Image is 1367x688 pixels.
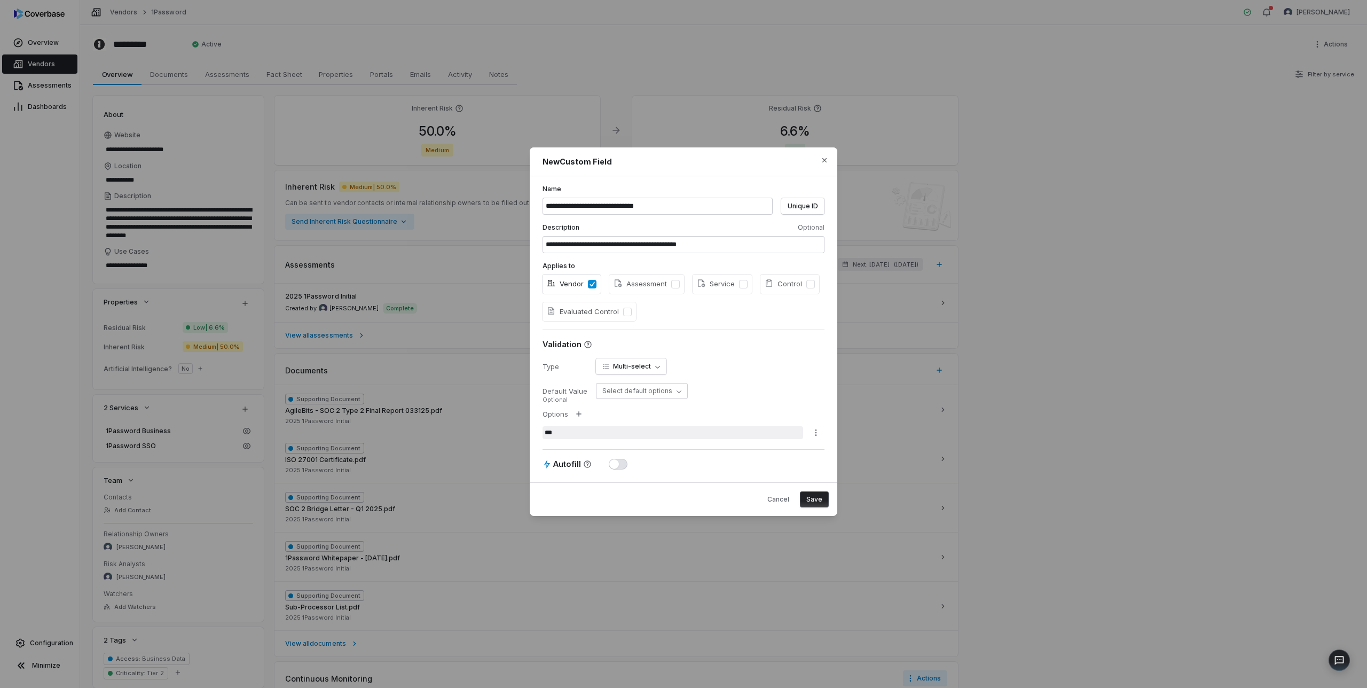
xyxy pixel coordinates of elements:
[588,280,596,288] button: Vendor
[543,262,824,270] label: Applies to
[543,185,824,193] label: Name
[614,279,667,290] span: Assessment
[547,307,619,317] span: Evaluated Control
[800,491,829,507] button: Save
[543,409,568,420] div: Options
[543,386,587,396] dt: Default Value
[543,339,582,350] span: Validation
[547,279,584,290] span: Vendor
[543,156,612,167] span: New Custom Field
[543,362,587,371] dt: Type
[781,198,824,214] button: Unique ID
[623,308,632,316] button: Evaluated Control
[697,279,735,290] span: Service
[602,387,672,395] span: Select default options
[609,459,627,470] button: Autofill
[765,279,802,290] span: Control
[553,458,581,470] span: Autofill
[806,280,815,288] button: Control
[543,396,568,404] span: Optional
[798,223,824,232] span: Optional
[671,280,680,288] button: Assessment
[543,223,579,232] span: Description
[761,491,796,507] button: Cancel
[739,280,748,288] button: Service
